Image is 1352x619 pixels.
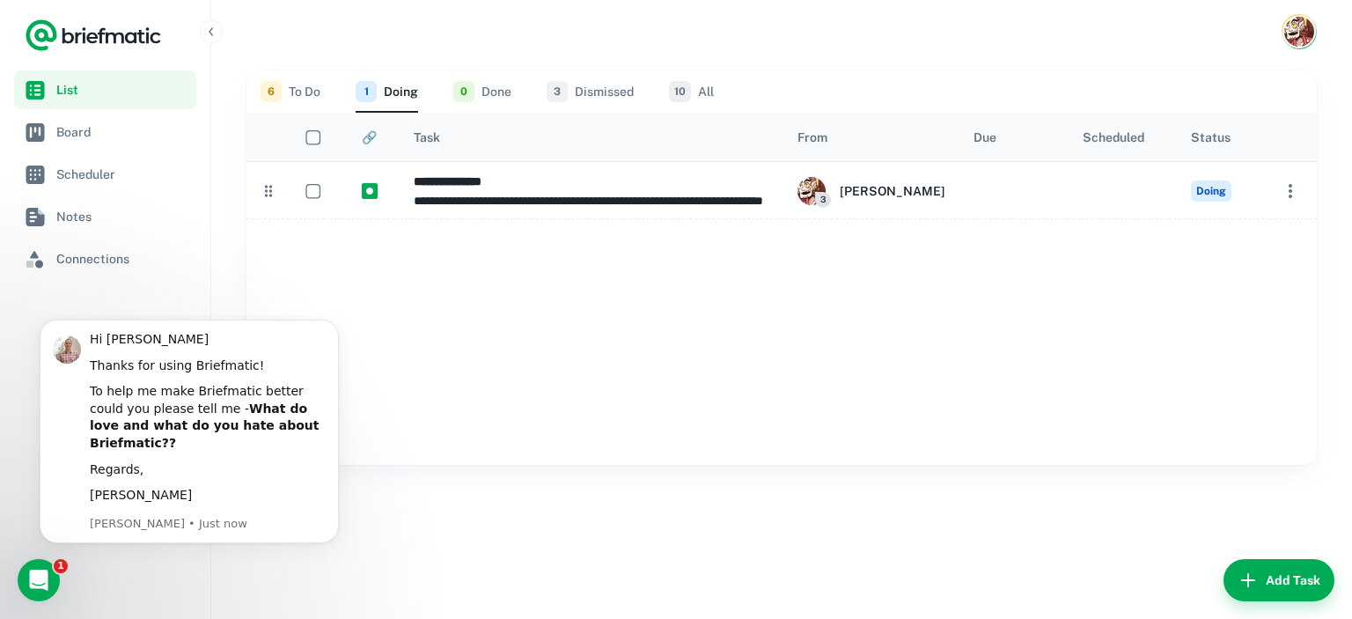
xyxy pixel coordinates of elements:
a: Notes [14,197,196,236]
button: All [669,70,714,113]
a: Board [14,113,196,151]
span: 3 [815,192,831,208]
a: Logo [25,18,162,53]
span: Board [56,122,189,142]
span: List [56,80,189,99]
button: To Do [261,70,320,113]
a: Connections [14,239,196,278]
a: Scheduler [14,155,196,194]
button: Account button [1282,14,1317,49]
button: Doing [356,70,418,113]
img: Anna [1284,17,1314,47]
a: List [14,70,196,109]
img: https://app.briefmatic.com/assets/integrations/manual.png [362,183,378,199]
span: Doing [1191,181,1231,202]
span: 1 [356,81,377,102]
h6: [PERSON_NAME] [840,181,945,201]
div: From [797,130,827,144]
iframe: Intercom notifications message [13,315,365,610]
img: ACg8ocL6EpGWShiFGZ5AGTwMJGfTopVRGlOK0nfF2rIq3T7UOmOpdQk=s96-c [797,177,826,205]
div: Anna [797,177,945,205]
span: 1 [54,559,68,573]
button: Add Task [1223,559,1334,601]
div: Due [974,130,996,144]
span: 6 [261,81,282,102]
div: 🔗 [362,130,377,144]
button: Done [453,70,511,113]
span: Notes [56,207,189,226]
div: Status [1191,130,1231,144]
span: Scheduler [56,165,189,184]
div: Task [414,130,440,144]
span: 10 [669,81,691,102]
span: Connections [56,249,189,269]
span: 0 [453,81,474,102]
div: Scheduled [1083,130,1144,144]
span: 3 [547,81,568,102]
iframe: Intercom live chat [18,559,60,601]
button: Dismissed [547,70,634,113]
